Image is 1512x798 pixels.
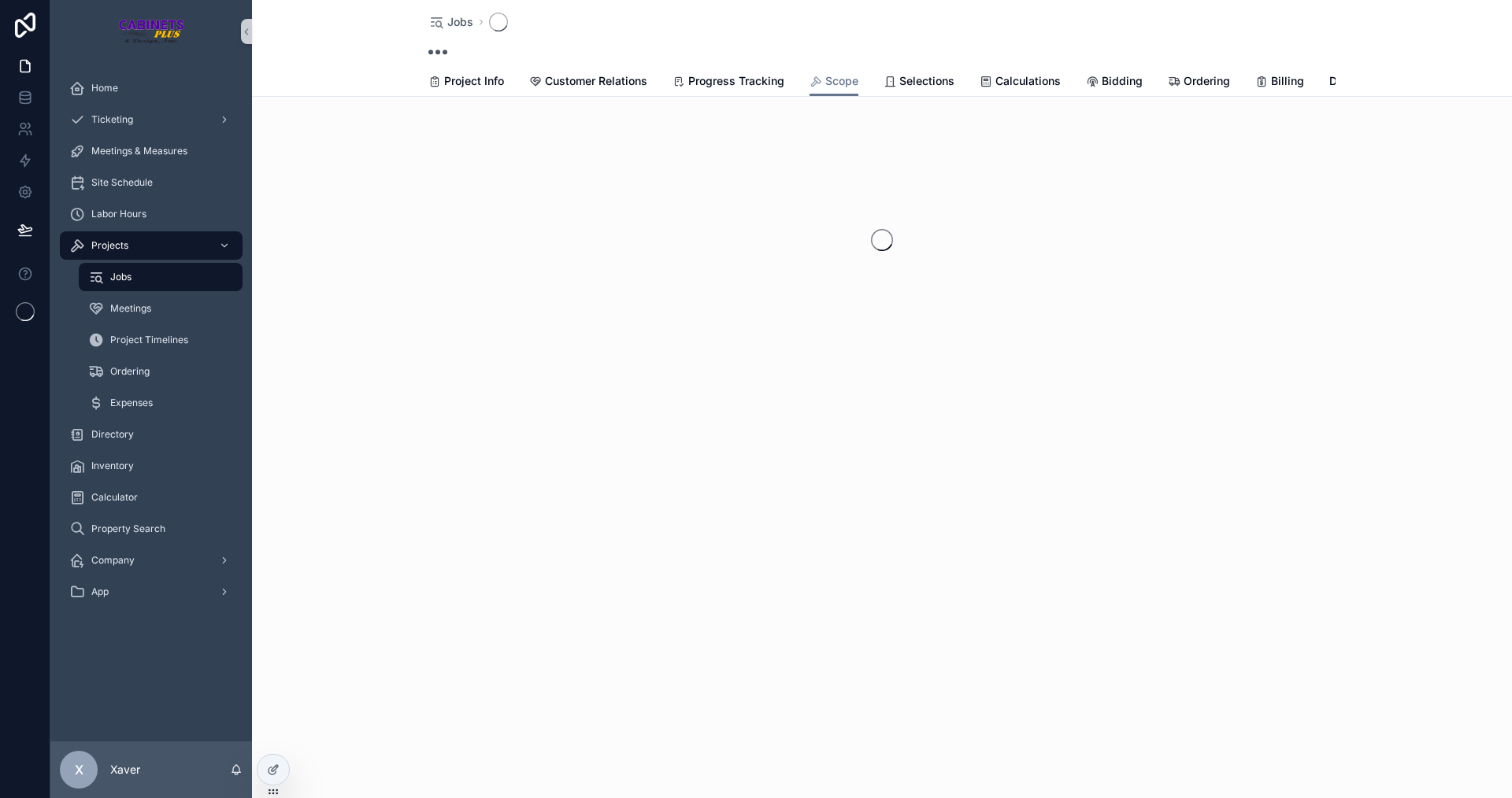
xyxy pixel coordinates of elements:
span: Project Timelines [110,334,188,346]
div: scrollable content [50,63,252,626]
span: Meetings [110,302,151,315]
a: Calculator [60,483,243,512]
span: Calculator [91,491,138,504]
span: Expenses [110,397,153,409]
span: Calculations [995,73,1061,89]
span: Scope [825,73,858,89]
a: Project Info [428,67,504,98]
a: Home [60,74,243,102]
a: Jobs [79,263,243,291]
span: Meetings & Measures [91,145,187,157]
span: Ticketing [91,113,133,126]
a: Selections [884,67,954,98]
a: Scope [810,67,858,97]
a: Meetings [79,294,243,323]
a: Project Timelines [79,326,243,354]
span: Directory [91,428,134,441]
a: Ordering [79,357,243,386]
a: Ordering [1168,67,1230,98]
a: App [60,578,243,606]
a: Documents [1329,67,1388,98]
span: Labor Hours [91,208,146,220]
p: Xaver [110,762,140,778]
a: Billing [1255,67,1304,98]
span: Inventory [91,460,134,472]
a: Projects [60,231,243,260]
a: Customer Relations [529,67,647,98]
span: X [75,760,83,779]
a: Bidding [1086,67,1143,98]
span: Documents [1329,73,1388,89]
span: App [91,586,109,598]
span: Property Search [91,523,165,535]
span: Project Info [444,73,504,89]
a: Progress Tracking [673,67,784,98]
a: Site Schedule [60,168,243,197]
span: Ordering [1184,73,1230,89]
a: Jobs [428,14,473,30]
span: Customer Relations [545,73,647,89]
a: Property Search [60,515,243,543]
a: Calculations [980,67,1061,98]
span: Bidding [1102,73,1143,89]
a: Expenses [79,389,243,417]
img: App logo [118,19,185,44]
span: Home [91,82,118,94]
span: Company [91,554,135,567]
a: Labor Hours [60,200,243,228]
span: Progress Tracking [688,73,784,89]
a: Directory [60,420,243,449]
a: Ticketing [60,105,243,134]
a: Inventory [60,452,243,480]
span: Jobs [110,271,132,283]
span: Ordering [110,365,150,378]
a: Company [60,546,243,574]
span: Jobs [447,14,473,30]
span: Site Schedule [91,176,153,189]
span: Selections [899,73,954,89]
a: Meetings & Measures [60,137,243,165]
span: Projects [91,239,128,252]
span: Billing [1271,73,1304,89]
